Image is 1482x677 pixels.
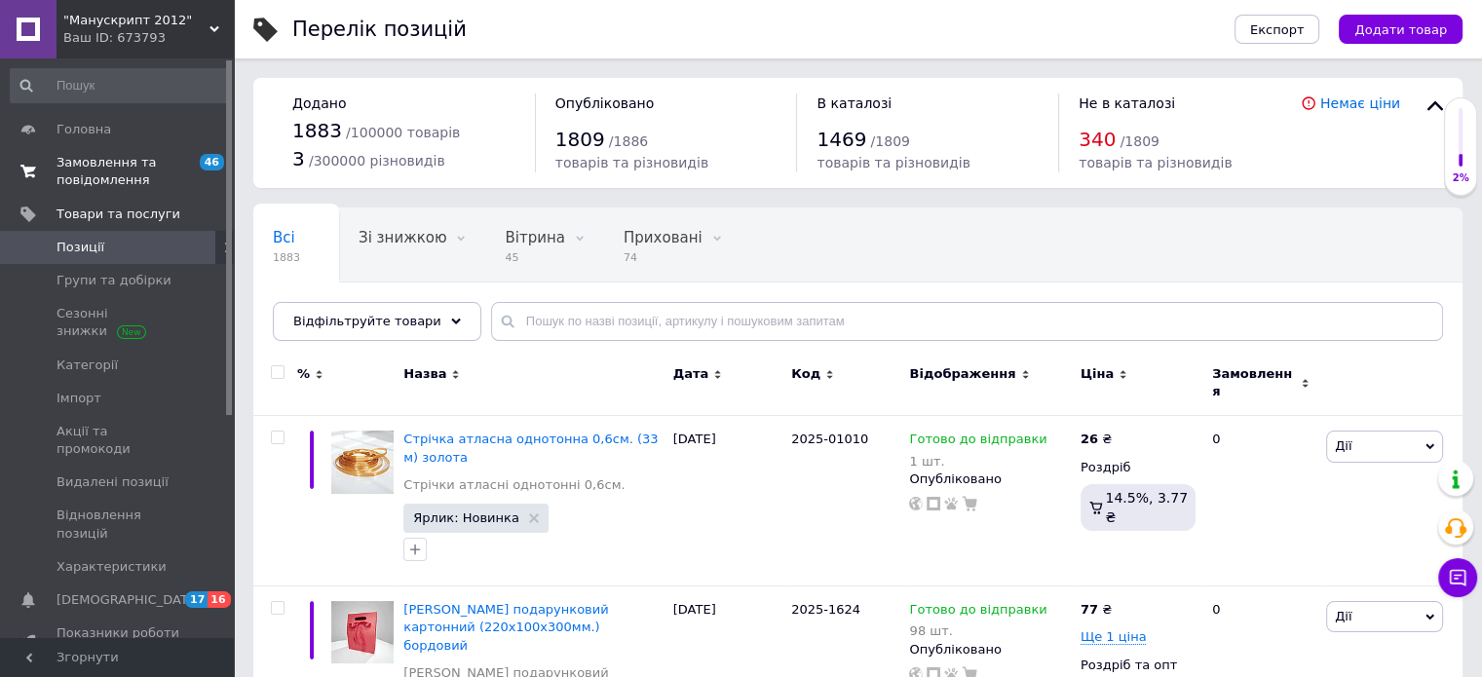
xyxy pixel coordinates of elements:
[1079,128,1116,151] span: 340
[791,432,868,446] span: 2025-01010
[1081,431,1112,448] div: ₴
[909,365,1015,383] span: Відображення
[1335,609,1351,623] span: Дії
[57,473,169,491] span: Видалені позиції
[57,390,101,407] span: Імпорт
[491,302,1443,341] input: Пошук по назві позиції, артикулу і пошуковим запитам
[331,601,394,663] img: Пакет подарунковий картонний (220х100х300мм.) бордовий
[57,507,180,542] span: Відновлення позицій
[57,272,171,289] span: Групи та добірки
[791,602,860,617] span: 2025-1624
[208,591,230,608] span: 16
[403,432,658,464] a: Стрічка атласна однотонна 0,6см. (33 м) золота
[293,314,441,328] span: Відфільтруйте товари
[505,250,564,265] span: 45
[273,250,300,265] span: 1883
[57,357,118,374] span: Категорії
[1212,365,1296,400] span: Замовлення
[359,229,446,246] span: Зі знижкою
[791,365,820,383] span: Код
[1079,155,1232,170] span: товарів та різновидів
[1445,171,1476,185] div: 2%
[624,250,703,265] span: 74
[1200,416,1321,586] div: 0
[57,206,180,223] span: Товари та послуги
[609,133,648,149] span: / 1886
[1250,22,1305,37] span: Експорт
[185,591,208,608] span: 17
[57,305,180,340] span: Сезонні знижки
[817,128,866,151] span: 1469
[555,128,605,151] span: 1809
[273,229,295,246] span: Всі
[1339,15,1463,44] button: Додати товар
[63,29,234,47] div: Ваш ID: 673793
[292,95,346,111] span: Додано
[1335,438,1351,453] span: Дії
[1105,490,1188,525] span: 14.5%, 3.77 ₴
[57,121,111,138] span: Головна
[1081,602,1098,617] b: 77
[1081,365,1114,383] span: Ціна
[555,95,655,111] span: Опубліковано
[1081,459,1196,476] div: Роздріб
[624,229,703,246] span: Приховані
[403,602,608,652] a: [PERSON_NAME] подарунковий картонний (220х100х300мм.) бордовий
[413,511,519,524] span: Ярлик: Новинка
[200,154,224,170] span: 46
[909,602,1046,622] span: Готово до відправки
[1081,629,1147,645] span: Ще 1 ціна
[909,470,1070,488] div: Опубліковано
[909,641,1070,658] div: Опубліковано
[309,153,445,169] span: / 300000 різновидів
[292,119,342,142] span: 1883
[909,454,1046,469] div: 1 шт.
[909,623,1046,638] div: 98 шт.
[57,239,104,256] span: Позиції
[1081,601,1112,619] div: ₴
[817,155,969,170] span: товарів та різновидів
[63,12,209,29] span: "Манускрипт 2012"
[346,125,460,140] span: / 100000 товарів
[57,558,167,576] span: Характеристики
[1438,558,1477,597] button: Чат з покупцем
[1354,22,1447,37] span: Додати товар
[57,624,180,659] span: Показники роботи компанії
[10,68,230,103] input: Пошук
[673,365,709,383] span: Дата
[331,431,394,493] img: Стрічка атласна однотонна 0,6см. (33 м) золота
[668,416,786,586] div: [DATE]
[403,365,446,383] span: Назва
[292,147,305,170] span: 3
[273,303,374,320] span: Опубліковані
[57,591,201,609] span: [DEMOGRAPHIC_DATA]
[909,432,1046,452] span: Готово до відправки
[555,155,708,170] span: товарів та різновидів
[57,423,180,458] span: Акції та промокоди
[505,229,564,246] span: Вітрина
[1235,15,1320,44] button: Експорт
[297,365,310,383] span: %
[403,476,625,494] a: Стрічки атласні однотонні 0,6см.
[1079,95,1175,111] span: Не в каталозі
[870,133,909,149] span: / 1809
[1120,133,1159,149] span: / 1809
[1320,95,1400,111] a: Немає ціни
[292,19,467,40] div: Перелік позицій
[1081,432,1098,446] b: 26
[57,154,180,189] span: Замовлення та повідомлення
[1081,657,1196,674] div: Роздріб та опт
[817,95,892,111] span: В каталозі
